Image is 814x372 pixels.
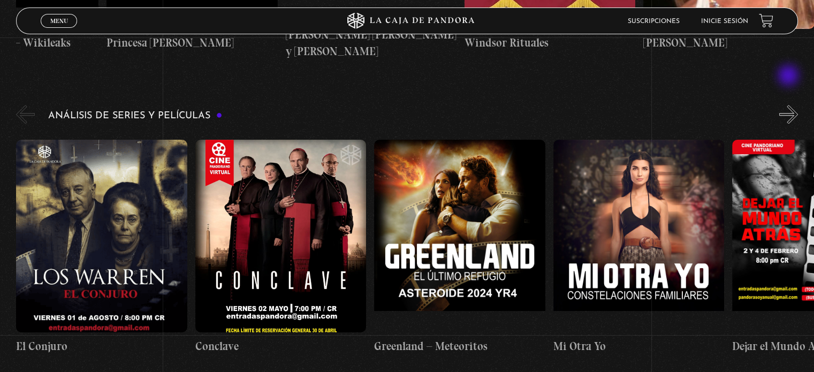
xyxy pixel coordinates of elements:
[16,338,187,355] h4: El Conjuro
[779,105,798,124] button: Next
[195,338,366,355] h4: Conclave
[759,13,773,28] a: View your shopping cart
[50,18,68,24] span: Menu
[48,111,222,121] h3: Análisis de series y películas
[701,18,748,25] a: Inicie sesión
[465,34,635,51] h4: Windsor Rituales
[195,132,366,363] a: Conclave
[286,26,457,60] h4: [PERSON_NAME] [PERSON_NAME] y [PERSON_NAME]
[374,338,545,355] h4: Greenland – Meteoritos
[106,34,277,51] h4: Princesa [PERSON_NAME]
[553,132,724,363] a: Mi Otra Yo
[628,18,680,25] a: Suscripciones
[16,132,187,363] a: El Conjuro
[553,338,724,355] h4: Mi Otra Yo
[47,27,72,34] span: Cerrar
[16,105,35,124] button: Previous
[374,132,545,363] a: Greenland – Meteoritos
[643,34,814,51] h4: [PERSON_NAME]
